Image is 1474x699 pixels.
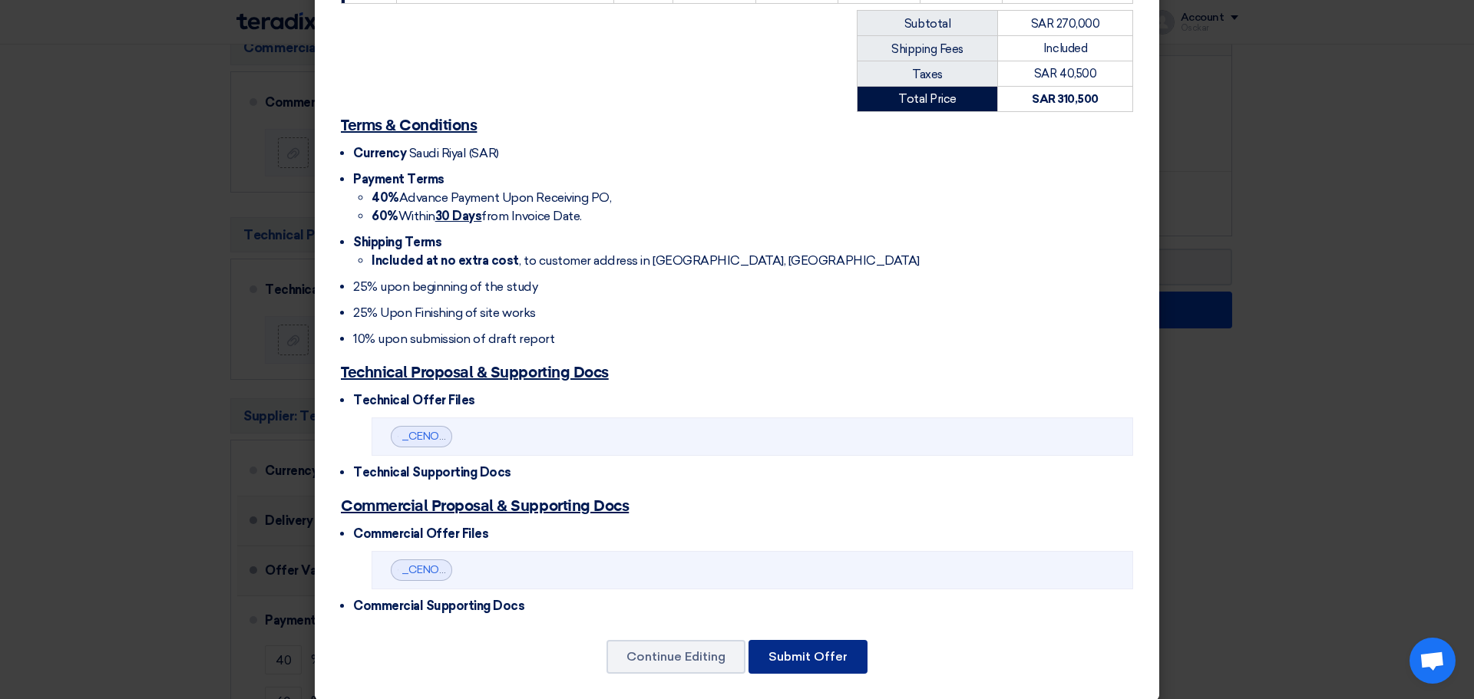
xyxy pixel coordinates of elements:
font: Commercial Offer Files [353,526,488,541]
font: SAR 310,500 [1032,92,1099,106]
font: 25% Upon Finishing of site works [353,305,536,320]
font: Currency [353,146,406,160]
font: Payment Terms [353,172,445,186]
font: from Invoice Date. [481,209,581,223]
a: _CENOMI__Third_Party_Inspection_and_Testing_for_Existing_AC_Units_for_functionalityMall_of_Arabia... [402,430,1084,443]
font: 10% upon submission of draft report [353,331,554,346]
font: Technical Proposal & Supporting Docs [341,365,609,381]
div: Open chat [1410,638,1456,684]
font: Total Price [898,92,957,106]
font: SAR 270,000 [1031,17,1100,31]
font: Shipping Terms [353,235,441,249]
font: 40% [372,190,399,205]
font: , to customer address in [GEOGRAPHIC_DATA], [GEOGRAPHIC_DATA] [519,253,920,268]
a: _CENOMI__Third_Party_Inspection_and_Testing_for_Existing_AC_Units_for_functionalityMall_of_Arabia... [402,563,1094,576]
font: Technical Supporting Docs [353,465,511,480]
font: Included [1043,41,1087,55]
font: Within [398,209,435,223]
font: 25% upon beginning of the study [353,279,537,294]
font: Commercial Supporting Docs [353,598,525,613]
font: Subtotal [904,17,950,31]
font: Commercial Proposal & Supporting Docs [341,499,629,514]
font: 30 Days [435,209,482,223]
font: Shipping Fees [891,42,963,56]
font: SAR 40,500 [1034,67,1096,81]
font: Included at no extra cost [372,253,519,268]
button: Continue Editing [606,640,745,674]
font: Taxes [912,67,943,81]
font: 60% [372,209,398,223]
font: Technical Offer Files [353,393,475,407]
font: Terms & Conditions [341,118,477,134]
font: Saudi Riyal (SAR) [409,146,499,160]
font: Continue Editing [626,649,725,664]
button: Submit Offer [749,640,868,674]
font: Submit Offer [768,649,848,664]
font: Advance Payment Upon Receiving PO, [399,190,612,205]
